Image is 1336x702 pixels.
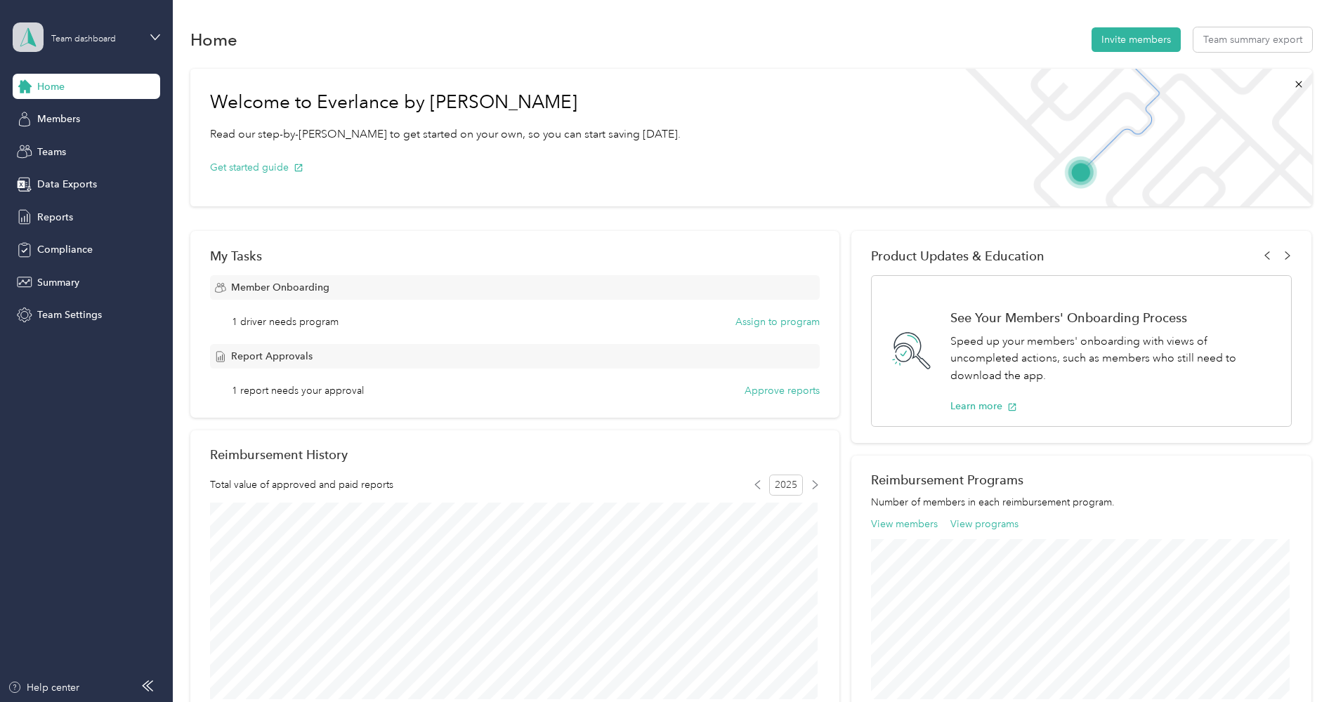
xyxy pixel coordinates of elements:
[210,160,303,175] button: Get started guide
[37,177,97,192] span: Data Exports
[37,307,102,322] span: Team Settings
[190,32,237,47] h1: Home
[210,126,681,143] p: Read our step-by-[PERSON_NAME] to get started on your own, so you can start saving [DATE].
[1257,623,1336,702] iframe: Everlance-gr Chat Button Frame
[51,35,116,44] div: Team dashboard
[37,275,79,290] span: Summary
[769,475,803,496] span: 2025
[745,383,820,398] button: Approve reports
[735,314,820,329] button: Assign to program
[950,333,1276,385] p: Speed up your members' onboarding with views of uncompleted actions, such as members who still ne...
[210,91,681,114] h1: Welcome to Everlance by [PERSON_NAME]
[37,210,73,225] span: Reports
[232,314,339,329] span: 1 driver needs program
[950,399,1017,413] button: Learn more
[951,69,1311,206] img: Welcome to everlance
[231,280,329,295] span: Member Onboarding
[871,249,1044,263] span: Product Updates & Education
[37,242,93,257] span: Compliance
[37,79,65,94] span: Home
[231,349,313,364] span: Report Approvals
[8,680,79,695] button: Help center
[1092,27,1181,52] button: Invite members
[871,495,1292,510] p: Number of members in each reimbursement program.
[210,447,348,462] h2: Reimbursement History
[37,145,66,159] span: Teams
[871,517,938,531] button: View members
[871,472,1292,487] h2: Reimbursement Programs
[232,383,364,398] span: 1 report needs your approval
[950,517,1019,531] button: View programs
[210,249,820,263] div: My Tasks
[950,310,1276,325] h1: See Your Members' Onboarding Process
[1193,27,1312,52] button: Team summary export
[37,112,80,126] span: Members
[210,477,393,492] span: Total value of approved and paid reports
